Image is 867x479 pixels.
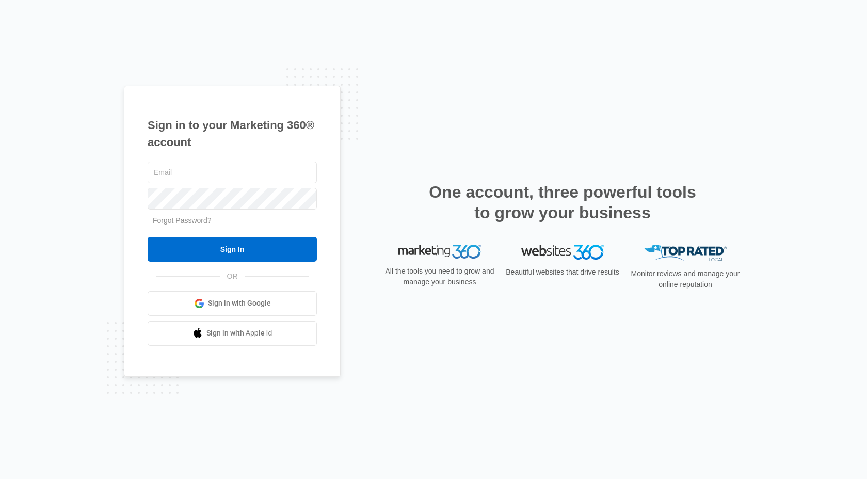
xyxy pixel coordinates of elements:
img: Websites 360 [521,245,604,260]
p: Monitor reviews and manage your online reputation [628,268,743,290]
span: Sign in with Google [208,298,271,309]
img: Top Rated Local [644,245,727,262]
input: Sign In [148,237,317,262]
p: Beautiful websites that drive results [505,267,620,278]
span: OR [220,271,245,282]
img: Marketing 360 [398,245,481,259]
h2: One account, three powerful tools to grow your business [426,182,699,223]
input: Email [148,162,317,183]
a: Sign in with Apple Id [148,321,317,346]
a: Forgot Password? [153,216,212,225]
span: Sign in with Apple Id [206,328,272,339]
a: Sign in with Google [148,291,317,316]
h1: Sign in to your Marketing 360® account [148,117,317,151]
p: All the tools you need to grow and manage your business [382,266,497,288]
